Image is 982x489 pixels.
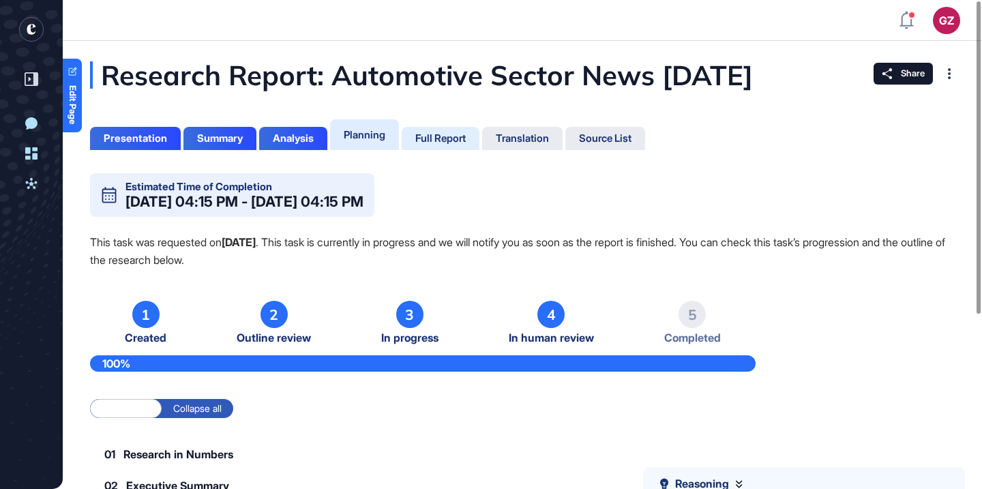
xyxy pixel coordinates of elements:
div: 2 [261,301,288,328]
span: Outline review [237,331,311,344]
div: Analysis [273,132,314,145]
span: Research in Numbers [123,449,233,460]
div: Full Report [415,132,466,145]
div: 1 [132,301,160,328]
strong: [DATE] [222,235,256,249]
div: Presentation [104,132,167,145]
div: Source List [579,132,631,145]
span: Share [901,68,925,79]
div: 3 [396,301,423,328]
div: 5 [679,301,706,328]
button: GZ [933,7,960,34]
span: In progress [381,331,438,344]
span: 01 [104,449,115,460]
span: Created [125,331,166,344]
label: Expand all [90,399,162,418]
p: This task was requested on . This task is currently in progress and we will notify you as soon as... [90,233,955,269]
div: [DATE] 04:15 PM - [DATE] 04:15 PM [125,194,363,209]
div: 100% [90,355,756,372]
div: Planning [344,128,385,141]
div: 4 [537,301,565,328]
span: Completed [664,331,721,344]
div: Summary [197,132,243,145]
div: Estimated Time of Completion [125,181,272,192]
div: Research Report: Automotive Sector News [DATE] [90,61,889,89]
label: Collapse all [162,399,233,418]
div: entrapeer-logo [19,17,44,42]
span: In human review [509,331,594,344]
div: Translation [496,132,549,145]
a: Edit Page [63,59,82,132]
span: Edit Page [68,85,77,124]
